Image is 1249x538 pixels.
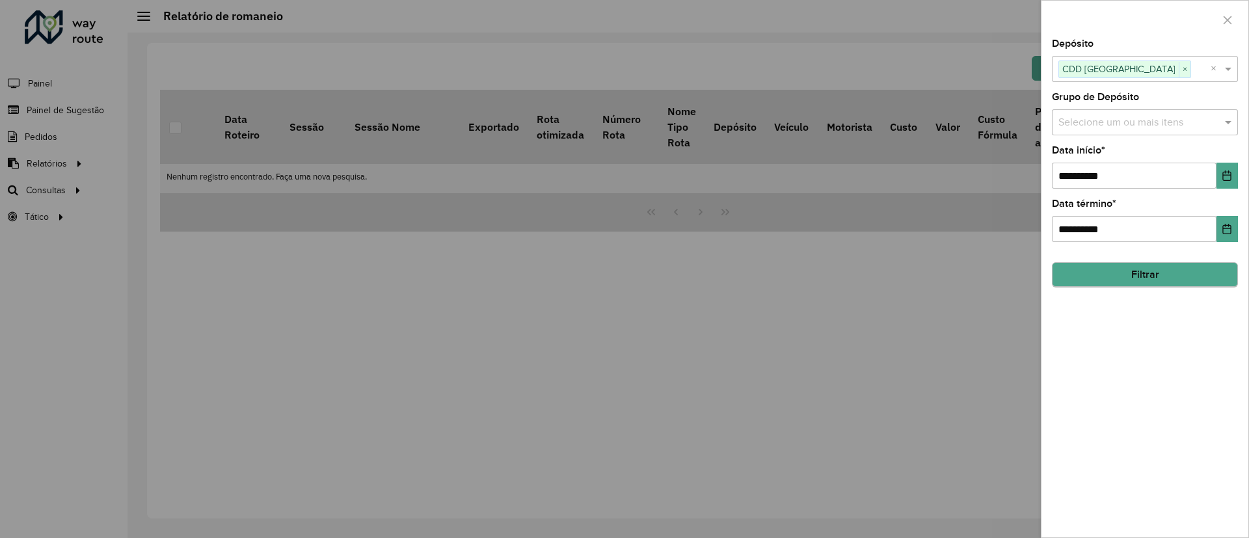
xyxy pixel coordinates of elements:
label: Depósito [1052,36,1094,51]
label: Data término [1052,196,1116,211]
span: Clear all [1211,61,1222,77]
button: Choose Date [1216,216,1238,242]
span: CDD [GEOGRAPHIC_DATA] [1059,61,1179,77]
button: Choose Date [1216,163,1238,189]
label: Grupo de Depósito [1052,89,1139,105]
label: Data início [1052,142,1105,158]
button: Filtrar [1052,262,1238,287]
span: × [1179,62,1190,77]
